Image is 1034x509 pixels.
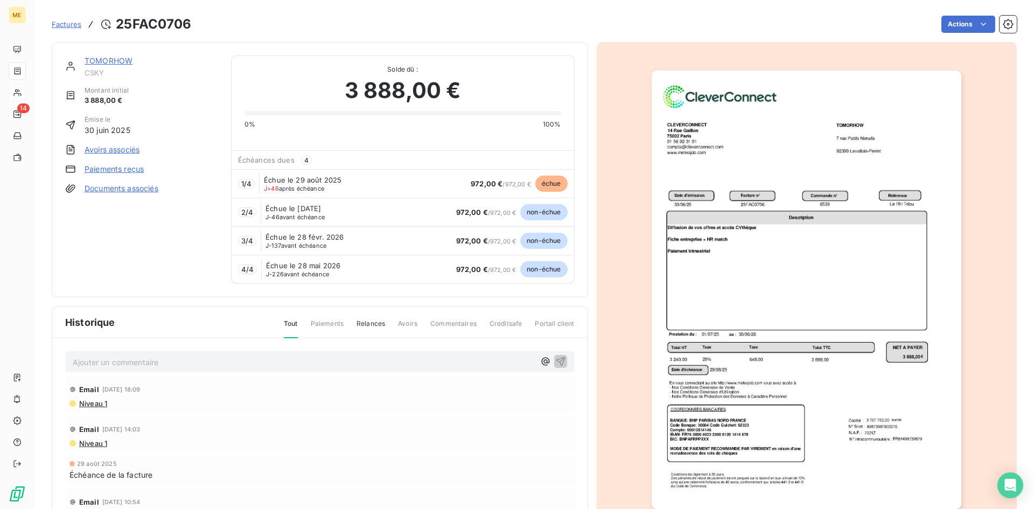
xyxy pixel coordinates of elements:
[398,319,417,337] span: Avoirs
[85,144,139,155] a: Avoirs associés
[266,261,340,270] span: Échue le 28 mai 2026
[520,204,567,220] span: non-échue
[85,115,130,124] span: Émise le
[266,213,280,221] span: J-46
[264,185,279,192] span: J+46
[85,56,132,65] a: TOMORHOW
[79,385,99,394] span: Email
[456,266,516,274] span: / 972,00 €
[52,19,81,30] a: Factures
[266,204,321,213] span: Échue le [DATE]
[79,498,99,506] span: Email
[78,399,107,408] span: Niveau 1
[85,68,218,77] span: CSKY
[241,208,253,217] span: 2 / 4
[301,155,312,165] span: 4
[52,20,81,29] span: Factures
[85,86,129,95] span: Montant initial
[102,499,141,505] span: [DATE] 10:54
[345,74,461,107] span: 3 888,00 €
[311,319,344,337] span: Paiements
[244,120,255,129] span: 0%
[456,208,488,217] span: 972,00 €
[77,461,117,467] span: 29 août 2025
[116,15,191,34] h3: 25FAC0706
[85,164,144,175] a: Paiements reçus
[941,16,995,33] button: Actions
[471,180,531,188] span: / 972,00 €
[430,319,477,337] span: Commentaires
[520,233,567,249] span: non-échue
[456,209,516,217] span: / 972,00 €
[543,120,561,129] span: 100%
[520,261,567,277] span: non-échue
[471,179,502,188] span: 972,00 €
[65,315,115,330] span: Historique
[102,386,141,393] span: [DATE] 18:09
[264,185,324,192] span: après échéance
[9,6,26,24] div: ME
[284,319,298,338] span: Tout
[456,238,516,245] span: / 972,00 €
[997,472,1023,498] div: Open Intercom Messenger
[490,319,522,337] span: Creditsafe
[652,71,961,509] img: invoice_thumbnail
[241,179,251,188] span: 1 / 4
[241,265,254,274] span: 4 / 4
[266,271,329,277] span: avant échéance
[85,124,130,136] span: 30 juin 2025
[264,176,341,184] span: Échue le 29 août 2025
[85,183,158,194] a: Documents associés
[17,103,30,113] span: 14
[266,233,344,241] span: Échue le 28 févr. 2026
[9,485,26,503] img: Logo LeanPay
[78,439,107,448] span: Niveau 1
[238,156,295,164] span: Échéances dues
[266,242,326,249] span: avant échéance
[79,425,99,434] span: Email
[266,270,284,278] span: J-226
[69,469,152,480] span: Échéance de la facture
[241,236,253,245] span: 3 / 4
[102,426,141,433] span: [DATE] 14:03
[266,242,281,249] span: J-137
[357,319,385,337] span: Relances
[456,236,488,245] span: 972,00 €
[456,265,488,274] span: 972,00 €
[244,65,561,74] span: Solde dû :
[266,214,325,220] span: avant échéance
[85,95,129,106] span: 3 888,00 €
[535,319,574,337] span: Portail client
[535,176,568,192] span: échue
